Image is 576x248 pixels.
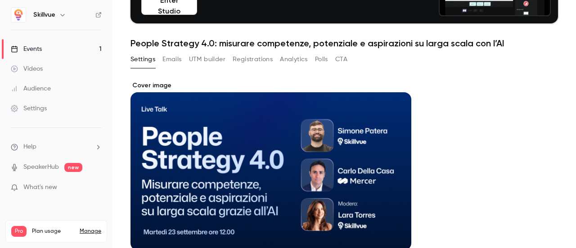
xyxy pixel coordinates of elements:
[11,84,51,93] div: Audience
[130,38,558,49] h1: People Strategy 4.0: misurare competenze, potenziale e aspirazioni su larga scala con l’AI
[23,142,36,152] span: Help
[11,226,27,237] span: Pro
[90,52,98,59] img: tab_keywords_by_traffic_grey.svg
[335,52,347,67] button: CTA
[280,52,308,67] button: Analytics
[80,228,101,235] a: Manage
[11,8,26,22] img: Skillvue
[100,53,149,59] div: Keyword (traffico)
[23,162,59,172] a: SpeakerHub
[130,52,155,67] button: Settings
[33,10,55,19] h6: Skillvue
[162,52,181,67] button: Emails
[11,64,43,73] div: Videos
[11,104,47,113] div: Settings
[91,184,102,192] iframe: Noticeable Trigger
[14,23,22,31] img: website_grey.svg
[32,228,74,235] span: Plan usage
[11,45,42,54] div: Events
[25,14,44,22] div: v 4.0.25
[64,163,82,172] span: new
[130,81,411,90] label: Cover image
[11,142,102,152] li: help-dropdown-opener
[233,52,273,67] button: Registrations
[37,52,45,59] img: tab_domain_overview_orange.svg
[23,183,57,192] span: What's new
[189,52,225,67] button: UTM builder
[23,23,129,31] div: [PERSON_NAME]: [DOMAIN_NAME]
[14,14,22,22] img: logo_orange.svg
[315,52,328,67] button: Polls
[47,53,69,59] div: Dominio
